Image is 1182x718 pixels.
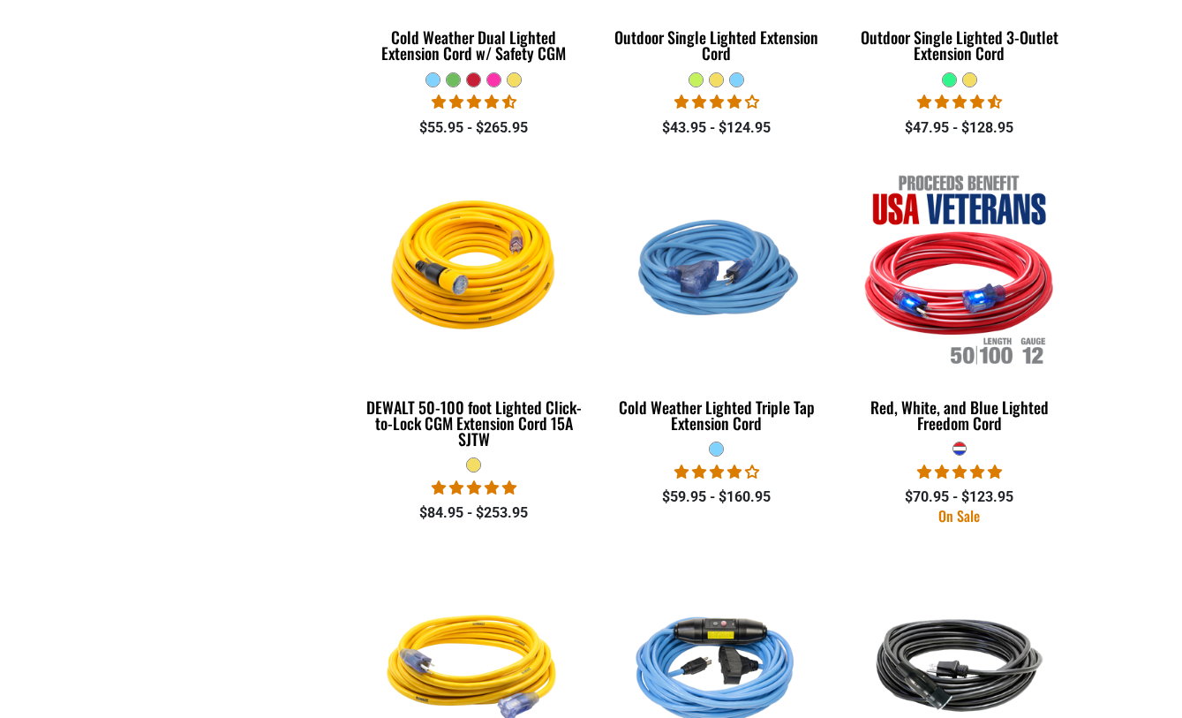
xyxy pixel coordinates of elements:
[606,166,828,369] img: Light Blue
[851,157,1067,442] a: Red, White, and Blue Lighted Freedom Cord
[366,117,583,139] div: $55.95 - $265.95
[851,399,1067,431] div: Red, White, and Blue Lighted Freedom Cord
[366,157,583,457] a: DEWALT 50-100 foot Lighted Click-to-Lock CGM Extension Cord 15A SJTW
[851,509,1067,523] div: On Sale
[917,464,1002,480] span: 5.00 stars
[608,157,824,442] a: Light Blue Cold Weather Lighted Triple Tap Extension Cord
[366,399,583,447] div: DEWALT 50-100 foot Lighted Click-to-Lock CGM Extension Cord 15A SJTW
[608,399,824,431] div: Cold Weather Lighted Triple Tap Extension Cord
[917,94,1002,110] span: 4.64 stars
[366,503,583,524] div: $84.95 - $253.95
[851,117,1067,139] div: $47.95 - $128.95
[432,480,516,496] span: 4.84 stars
[851,487,1067,508] div: $70.95 - $123.95
[851,29,1067,61] div: Outdoor Single Lighted 3-Outlet Extension Cord
[674,94,759,110] span: 4.00 stars
[432,94,516,110] span: 4.62 stars
[674,464,759,480] span: 4.18 stars
[608,487,824,508] div: $59.95 - $160.95
[608,29,824,61] div: Outdoor Single Lighted Extension Cord
[608,117,824,139] div: $43.95 - $124.95
[366,29,583,61] div: Cold Weather Dual Lighted Extension Cord w/ Safety CGM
